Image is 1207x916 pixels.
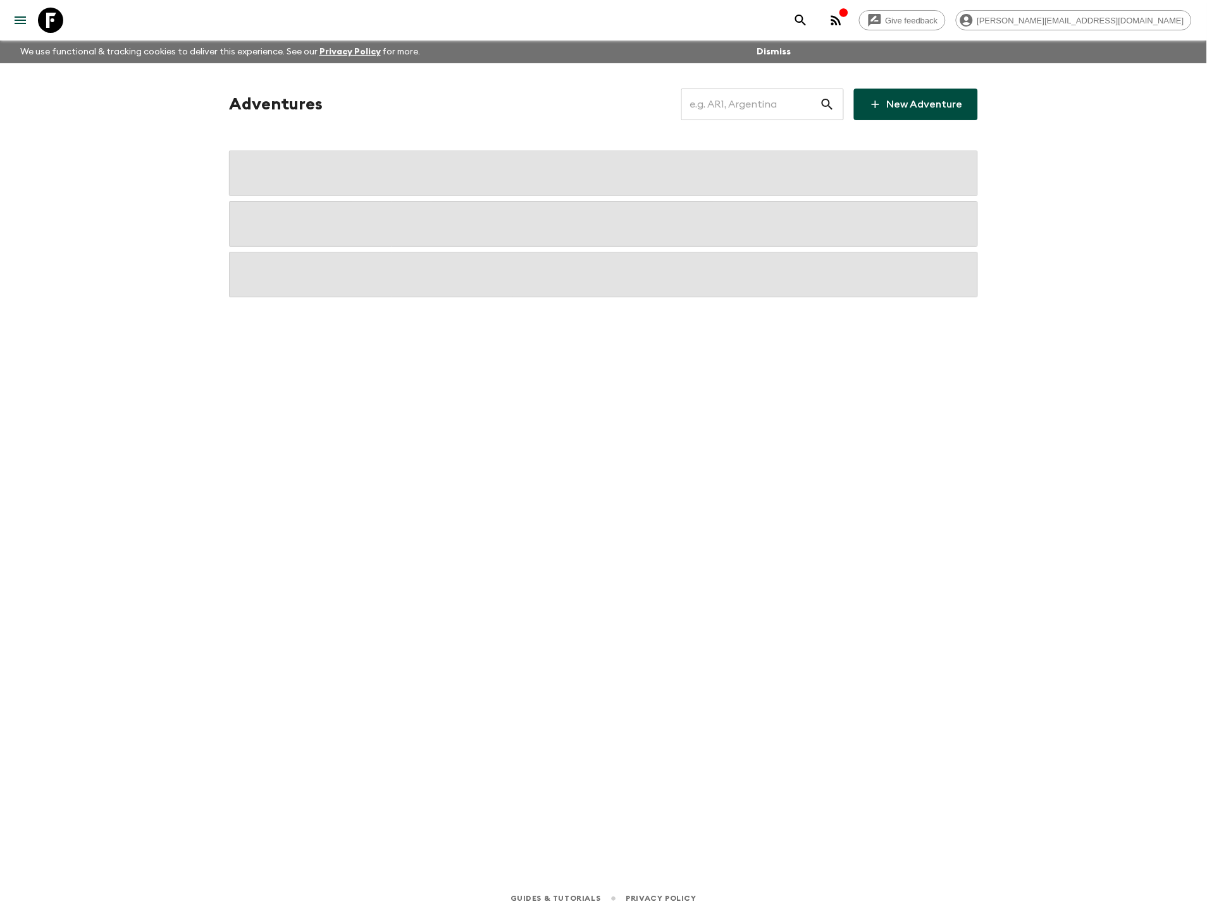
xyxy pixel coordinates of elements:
div: [PERSON_NAME][EMAIL_ADDRESS][DOMAIN_NAME] [956,10,1192,30]
button: Dismiss [754,43,795,61]
span: [PERSON_NAME][EMAIL_ADDRESS][DOMAIN_NAME] [970,16,1191,25]
button: search adventures [788,8,814,33]
a: Give feedback [859,10,946,30]
a: Privacy Policy [626,892,696,906]
a: Privacy Policy [319,47,381,56]
span: Give feedback [879,16,945,25]
p: We use functional & tracking cookies to deliver this experience. See our for more. [15,40,426,63]
button: menu [8,8,33,33]
input: e.g. AR1, Argentina [681,87,820,122]
a: New Adventure [854,89,978,120]
h1: Adventures [229,92,323,117]
a: Guides & Tutorials [511,892,601,906]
